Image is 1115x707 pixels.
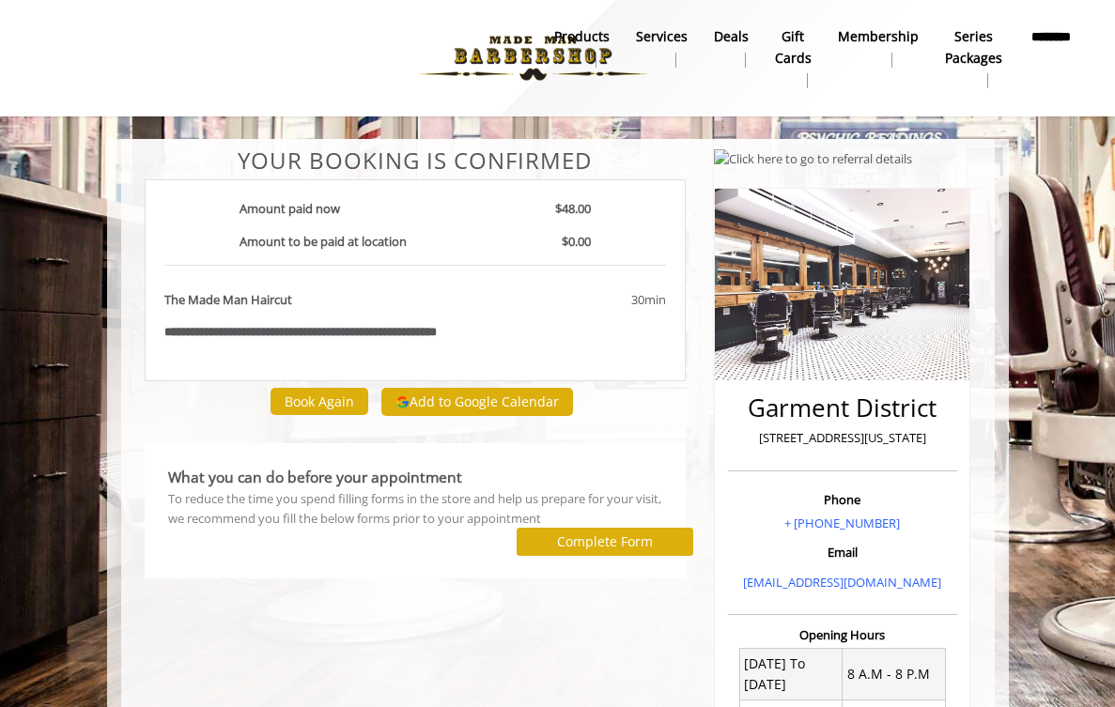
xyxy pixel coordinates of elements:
[555,200,591,217] b: $48.00
[404,7,662,110] img: Made Man Barbershop logo
[728,628,957,641] h3: Opening Hours
[562,233,591,250] b: $0.00
[541,23,623,72] a: Productsproducts
[733,546,952,559] h3: Email
[168,467,462,487] b: What you can do before your appointment
[145,148,687,173] center: Your Booking is confirmed
[784,515,900,531] a: + [PHONE_NUMBER]
[381,388,573,416] button: Add to Google Calendar
[733,493,952,506] h3: Phone
[636,26,688,47] b: Services
[623,23,701,72] a: ServicesServices
[838,26,919,47] b: Membership
[775,26,812,69] b: gift cards
[714,149,912,169] img: Click here to go to referral details
[164,290,292,310] b: The Made Man Haircut
[554,26,610,47] b: products
[518,290,666,310] div: 30min
[271,388,368,415] button: Book Again
[240,200,340,217] b: Amount paid now
[743,574,941,591] a: [EMAIL_ADDRESS][DOMAIN_NAME]
[739,649,842,700] td: [DATE] To [DATE]
[517,528,693,555] button: Complete Form
[733,394,952,422] h2: Garment District
[932,23,1015,93] a: Series packagesSeries packages
[825,23,932,72] a: MembershipMembership
[168,489,663,529] div: To reduce the time you spend filling forms in the store and help us prepare for your visit, we re...
[714,26,749,47] b: Deals
[945,26,1002,69] b: Series packages
[843,649,945,700] td: 8 A.M - 8 P.M
[557,534,653,549] label: Complete Form
[733,428,952,448] p: [STREET_ADDRESS][US_STATE]
[240,233,407,250] b: Amount to be paid at location
[762,23,825,93] a: Gift cardsgift cards
[701,23,762,72] a: DealsDeals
